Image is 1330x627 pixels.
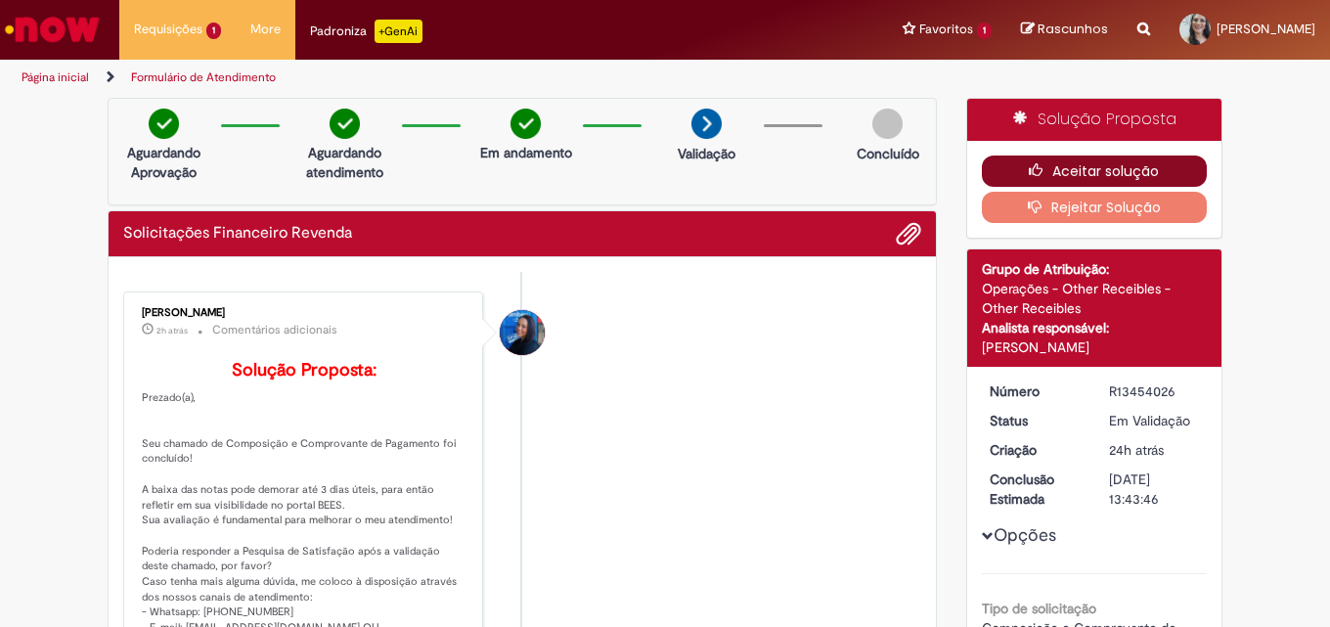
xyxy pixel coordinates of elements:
img: check-circle-green.png [149,109,179,139]
button: Aceitar solução [982,156,1208,187]
time: 27/08/2025 17:43:45 [1109,441,1164,459]
dt: Número [975,381,1095,401]
button: Adicionar anexos [896,221,921,246]
p: Aguardando atendimento [297,143,392,182]
p: Aguardando Aprovação [116,143,211,182]
a: Rascunhos [1021,21,1108,39]
img: check-circle-green.png [510,109,541,139]
p: +GenAi [375,20,422,43]
small: Comentários adicionais [212,322,337,338]
span: 2h atrás [156,325,188,336]
span: Favoritos [919,20,973,39]
p: Concluído [857,144,919,163]
h2: Solicitações Financeiro Revenda Histórico de tíquete [123,225,352,243]
div: Em Validação [1109,411,1200,430]
div: [DATE] 13:43:46 [1109,470,1200,509]
span: 24h atrás [1109,441,1164,459]
div: Grupo de Atribuição: [982,259,1208,279]
span: 1 [206,22,221,39]
ul: Trilhas de página [15,60,872,96]
span: More [250,20,281,39]
div: Luana Albuquerque [500,310,545,355]
div: R13454026 [1109,381,1200,401]
img: ServiceNow [2,10,103,49]
div: Operações - Other Receibles - Other Receibles [982,279,1208,318]
div: Analista responsável: [982,318,1208,337]
span: [PERSON_NAME] [1217,21,1315,37]
span: Rascunhos [1038,20,1108,38]
a: Formulário de Atendimento [131,69,276,85]
b: Tipo de solicitação [982,600,1096,617]
p: Validação [678,144,735,163]
div: [PERSON_NAME] [982,337,1208,357]
button: Rejeitar Solução [982,192,1208,223]
dt: Status [975,411,1095,430]
div: Solução Proposta [967,99,1222,141]
span: 1 [977,22,992,39]
img: check-circle-green.png [330,109,360,139]
p: Em andamento [480,143,572,162]
b: Solução Proposta: [232,359,377,381]
img: arrow-next.png [691,109,722,139]
dt: Criação [975,440,1095,460]
div: Padroniza [310,20,422,43]
div: 27/08/2025 17:43:45 [1109,440,1200,460]
a: Página inicial [22,69,89,85]
span: Requisições [134,20,202,39]
dt: Conclusão Estimada [975,470,1095,509]
time: 28/08/2025 15:36:37 [156,325,188,336]
img: img-circle-grey.png [872,109,903,139]
div: [PERSON_NAME] [142,307,467,319]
